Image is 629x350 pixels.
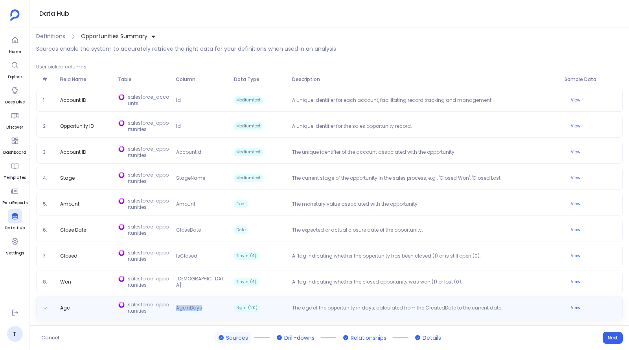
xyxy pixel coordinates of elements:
span: Mediumtext [234,148,263,156]
span: Date [234,226,248,234]
a: Discover [6,109,23,131]
span: User picked columns [36,64,86,70]
span: Won [57,279,74,285]
span: salesforce_opportunities [128,276,170,288]
img: petavue logo [10,9,20,21]
span: StageName [173,175,231,181]
span: Deep Dive [5,99,25,105]
span: Account ID [57,149,89,155]
span: Closed [57,253,81,259]
span: Bigint(20) [234,304,260,312]
button: Drill-downs [273,332,318,343]
span: Explore [8,74,22,80]
span: Sources [226,333,248,342]
span: salesforce_opportunities [128,302,170,314]
span: Drill-downs [284,333,314,342]
span: CloseDate [173,227,231,233]
button: Next [603,332,623,344]
p: The current stage of the opportunity in the sales process, e.g., 'Closed Won', 'Closed Lost'. [289,175,561,181]
span: Settings [6,250,24,256]
span: Float [234,200,248,208]
a: Home [8,33,22,55]
span: Account ID [57,97,89,103]
span: Stage [57,175,78,181]
button: View [566,303,585,313]
span: salesforce_accounts [128,94,170,107]
span: salesforce_opportunities [128,172,170,184]
span: Id [173,97,231,103]
span: salesforce_opportunities [128,250,170,262]
span: # [39,76,57,83]
span: Mediumtext [234,96,263,104]
span: Dashboard [3,149,26,156]
a: Explore [8,58,22,80]
span: AgeInDays [173,305,231,311]
span: Id [173,123,231,129]
span: [DEMOGRAPHIC_DATA] [173,276,231,288]
button: View [566,96,585,105]
span: Opportunities Summary [81,32,147,41]
span: Column [173,76,231,83]
a: Deep Dive [5,83,25,105]
button: Sources [215,332,251,343]
button: View [566,173,585,183]
p: A flag indicating whether the opportunity has been closed (1) or is still open (0). [289,253,561,259]
span: Mediumtext [234,174,263,182]
span: salesforce_opportunities [128,146,170,158]
span: Definitions [36,32,65,41]
button: View [566,199,585,209]
a: PetaReports [2,184,28,206]
button: View [566,122,585,131]
span: Details [423,333,441,342]
p: A unique identifier for the sales opportunity record. [289,123,561,129]
button: Relationships [340,332,390,343]
span: 6. [40,227,57,233]
p: A flag indicating whether the closed opportunity was won (1) or lost (0). [289,279,561,285]
button: View [566,147,585,157]
button: Cancel [36,332,64,344]
span: Discover [6,124,23,131]
span: Opportunity ID [57,123,97,129]
p: The monetary value associated with the opportunity. [289,201,561,207]
button: View [566,225,585,235]
span: Data Type [231,76,289,83]
span: salesforce_opportunities [128,224,170,236]
a: T [7,326,23,342]
span: 7. [40,253,57,259]
span: Field Name [57,76,115,83]
span: Table [115,76,173,83]
button: View [566,277,585,287]
span: Tinyint(4) [234,278,259,286]
span: Data Hub [5,225,25,231]
span: Description [289,76,562,83]
a: Data Hub [5,209,25,231]
span: salesforce_opportunities [128,120,170,133]
button: View [566,251,585,261]
span: Sample Data [561,76,620,83]
p: The expected or actual closure date of the opportunity. [289,227,561,233]
a: Templates [4,159,26,181]
h1: Data Hub [39,8,69,19]
span: AccountId [173,149,231,155]
span: Templates [4,175,26,181]
span: PetaReports [2,200,28,206]
span: 2. [40,123,57,129]
p: A unique identifier for each account, facilitating record tracking and management. [289,97,561,103]
span: 4. [40,175,57,181]
p: The age of the opportunity in days, calculated from the CreatedDate to the current date. [289,305,561,311]
button: Opportunities Summary [79,30,158,43]
span: 1. [40,97,57,103]
span: Mediumtext [234,122,263,130]
span: Age [57,305,73,311]
span: Close Date [57,227,89,233]
span: Home [8,49,22,55]
p: The unique identifier of the account associated with the opportunity. [289,149,561,155]
span: 8. [40,279,57,285]
span: 3. [40,149,57,155]
span: IsClosed [173,253,231,259]
a: Dashboard [3,134,26,156]
span: Tinyint(4) [234,252,259,260]
span: Amount [173,201,231,207]
span: 5. [40,201,57,207]
span: salesforce_opportunities [128,198,170,210]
